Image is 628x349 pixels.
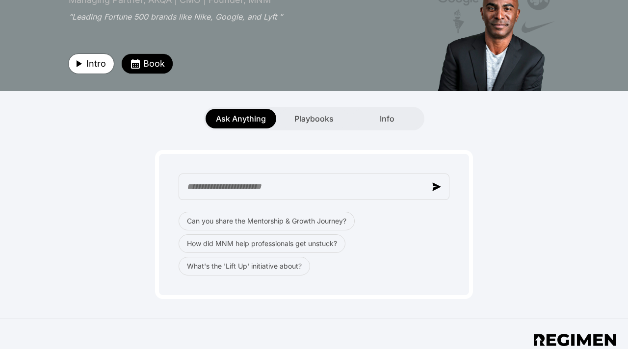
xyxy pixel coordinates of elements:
button: What's the 'Lift Up' initiative about? [179,257,310,275]
button: Info [352,109,422,128]
button: Playbooks [279,109,349,128]
button: Book [122,54,173,74]
span: Ask Anything [216,113,266,125]
button: Can you share the Mentorship & Growth Journey? [179,212,355,230]
img: app footer logo [534,334,616,346]
img: send message [432,182,441,191]
span: Intro [86,57,106,71]
span: Playbooks [294,113,334,125]
span: Info [380,113,394,125]
button: Intro [69,54,114,74]
button: How did MNM help professionals get unstuck? [179,234,345,253]
button: Ask Anything [206,109,276,128]
div: “Leading Fortune 500 brands like Nike, Google, and Lyft ” [69,11,417,23]
span: Book [143,57,165,71]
